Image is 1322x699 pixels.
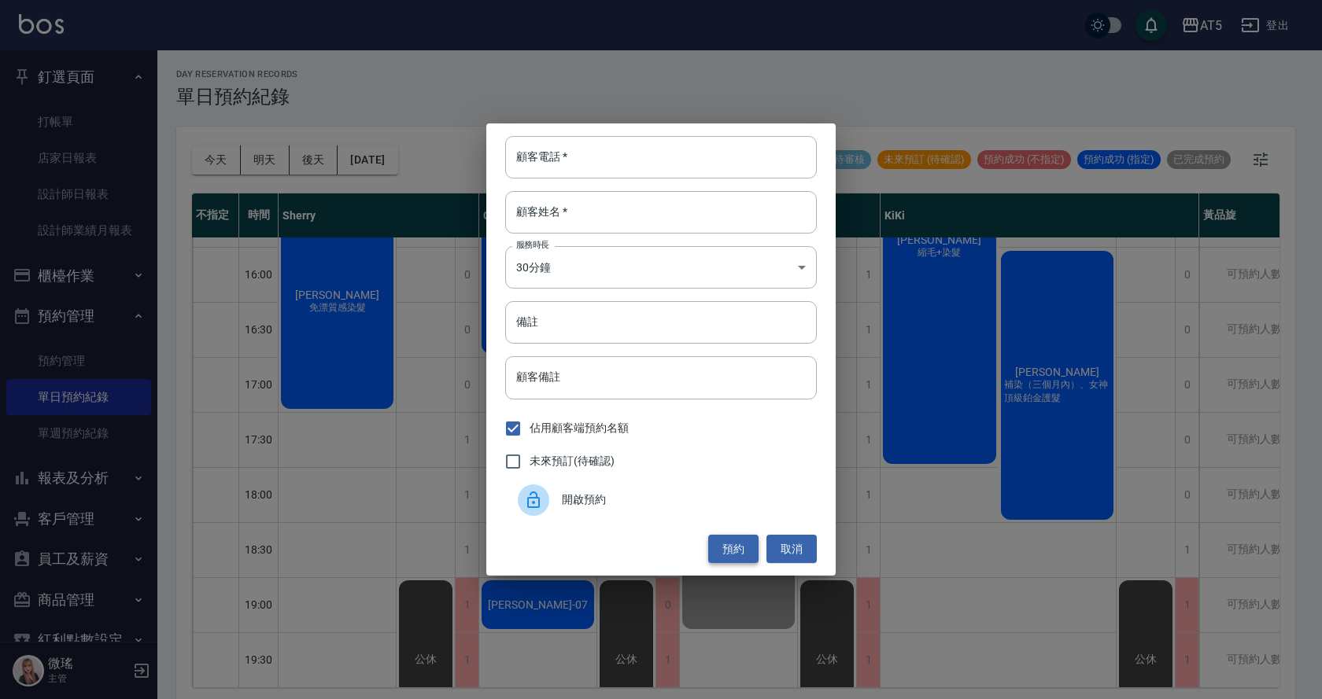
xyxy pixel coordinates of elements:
[505,478,817,522] div: 開啟預約
[505,246,817,289] div: 30分鐘
[516,239,549,251] label: 服務時長
[766,535,817,564] button: 取消
[530,453,615,469] span: 未來預訂(待確認)
[708,535,759,564] button: 預約
[562,491,804,508] span: 開啟預約
[530,420,629,436] span: 佔用顧客端預約名額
